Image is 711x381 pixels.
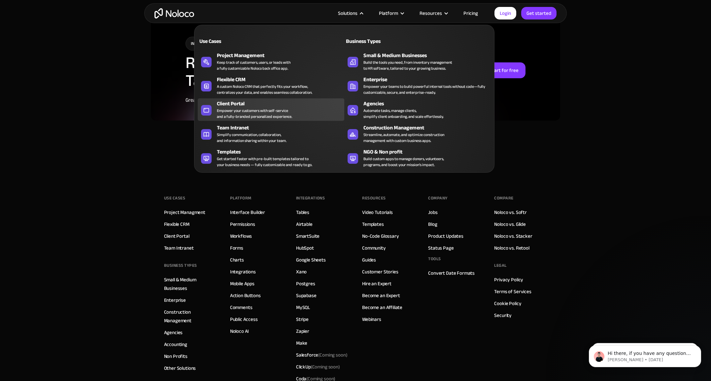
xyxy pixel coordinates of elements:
div: Solutions [330,9,371,17]
a: Flexible CRMA custom Noloco CRM that perfectly fits your workflow,centralizes your data, and enab... [198,74,344,97]
a: Video Tutorials [362,208,393,217]
a: Construction Management [164,308,217,325]
div: Resources [411,9,455,17]
div: Platform [379,9,398,17]
a: Google Sheets [296,256,326,264]
a: Workflows [230,232,252,240]
iframe: Intercom notifications message [579,331,711,378]
a: Tables [296,208,309,217]
a: Public Access [230,315,258,324]
a: TemplatesGet started faster with pre-built templates tailored toyour business needs — fully custo... [198,147,344,169]
a: Flexible CRM [164,220,189,228]
a: Security [494,311,512,320]
div: Resources [362,193,386,203]
a: SmartSuite [296,232,320,240]
a: EnterpriseEmpower your teams to build powerful internal tools without code—fully customizable, se... [344,74,491,97]
div: Small & Medium Businesses [363,52,494,59]
a: Jobs [428,208,437,217]
div: NGO & Non profit [363,148,494,156]
a: Agencies [164,328,183,337]
a: Get started [521,7,557,19]
div: Great! Take the first step [DATE] for [186,96,311,104]
a: Use Cases [198,33,344,49]
a: AgenciesAutomate tasks, manage clients,simplify client onboarding, and scale effortlessly. [344,98,491,121]
a: Terms of Services [494,287,531,296]
div: Build the tools you need, from inventory management to HR software, tailored to your growing busi... [363,59,452,71]
div: Simplify communication, collaboration, and information sharing within your team. [217,132,287,144]
div: Use Cases [198,37,268,45]
a: Pricing [455,9,486,17]
div: Construction Management [363,124,494,132]
a: Guides [362,256,376,264]
div: BUSINESS TYPES [164,260,197,270]
div: Platform [230,193,252,203]
div: Compare [494,193,514,203]
a: Xano [296,267,307,276]
a: Construction ManagementStreamline, automate, and optimize constructionmanagement with custom busi... [344,122,491,145]
a: Noloco vs. Retool [494,244,529,252]
a: Interface Builder [230,208,265,217]
a: Permissions [230,220,255,228]
a: Noloco vs. Softr [494,208,527,217]
a: Start for free [483,62,525,78]
nav: Solutions [194,16,494,173]
a: Product Updates [428,232,463,240]
div: Start for free [490,66,519,75]
a: HubSpot [296,244,314,252]
a: NGO & Non profitBuild custom apps to manage donors, volunteers,programs, and boost your mission’s... [344,147,491,169]
div: Get started faster with pre-built templates tailored to your business needs — fully customizable ... [217,156,312,168]
div: Team Intranet [217,124,347,132]
a: MySQL [296,303,310,312]
a: Action Buttons [230,291,261,300]
a: Small & Medium Businesses [164,275,217,293]
div: Company [428,193,448,203]
a: Webinars [362,315,381,324]
a: Client Portal [164,232,189,240]
div: Project Management [217,52,347,59]
div: integration [186,37,220,50]
a: Forms [230,244,243,252]
a: Charts [230,256,244,264]
a: Stripe [296,315,309,324]
a: Templates [362,220,384,228]
a: Zapier [296,327,309,335]
a: Noloco vs. Glide [494,220,526,228]
a: No-Code Glossary [362,232,399,240]
a: Airtable [296,220,313,228]
a: Team Intranet [164,244,194,252]
div: Enterprise [363,76,494,84]
a: Other Solutions [164,364,196,372]
a: Status Page [428,244,454,252]
div: Streamline, automate, and optimize construction management with custom business apps. [363,132,444,144]
a: Enterprise [164,296,186,304]
div: Client Portal [217,100,347,108]
a: Non Profits [164,352,187,361]
a: Become an Affiliate [362,303,402,312]
a: Business Types [344,33,491,49]
a: Integrations [230,267,256,276]
a: Accounting [164,340,187,349]
a: Small & Medium BusinessesBuild the tools you need, from inventory managementto HR software, tailo... [344,50,491,73]
div: Use Cases [164,193,186,203]
a: Community [362,244,386,252]
a: Comments [230,303,253,312]
a: Project ManagementKeep track of customers, users, or leads witha fully customizable Noloco back o... [198,50,344,73]
a: Become an Expert [362,291,400,300]
a: Hire an Expert [362,279,391,288]
a: Client PortalEmpower your customers with self-serviceand a fully-branded personalized experience. [198,98,344,121]
div: Build custom apps to manage donors, volunteers, programs, and boost your mission’s impact. [363,156,444,168]
div: Resources [420,9,442,17]
a: Blog [428,220,437,228]
a: Team IntranetSimplify communication, collaboration,and information sharing within your team. [198,122,344,145]
a: Mobile Apps [230,279,254,288]
div: Keep track of customers, users, or leads with a fully customizable Noloco back office app. [217,59,290,71]
a: home [154,8,194,18]
a: Login [494,7,516,19]
a: Make [296,339,307,347]
a: Noloco vs. Stacker [494,232,532,240]
div: A custom Noloco CRM that perfectly fits your workflow, centralizes your data, and enables seamles... [217,84,312,95]
div: Flexible CRM [217,76,347,84]
div: Tools [428,254,441,264]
